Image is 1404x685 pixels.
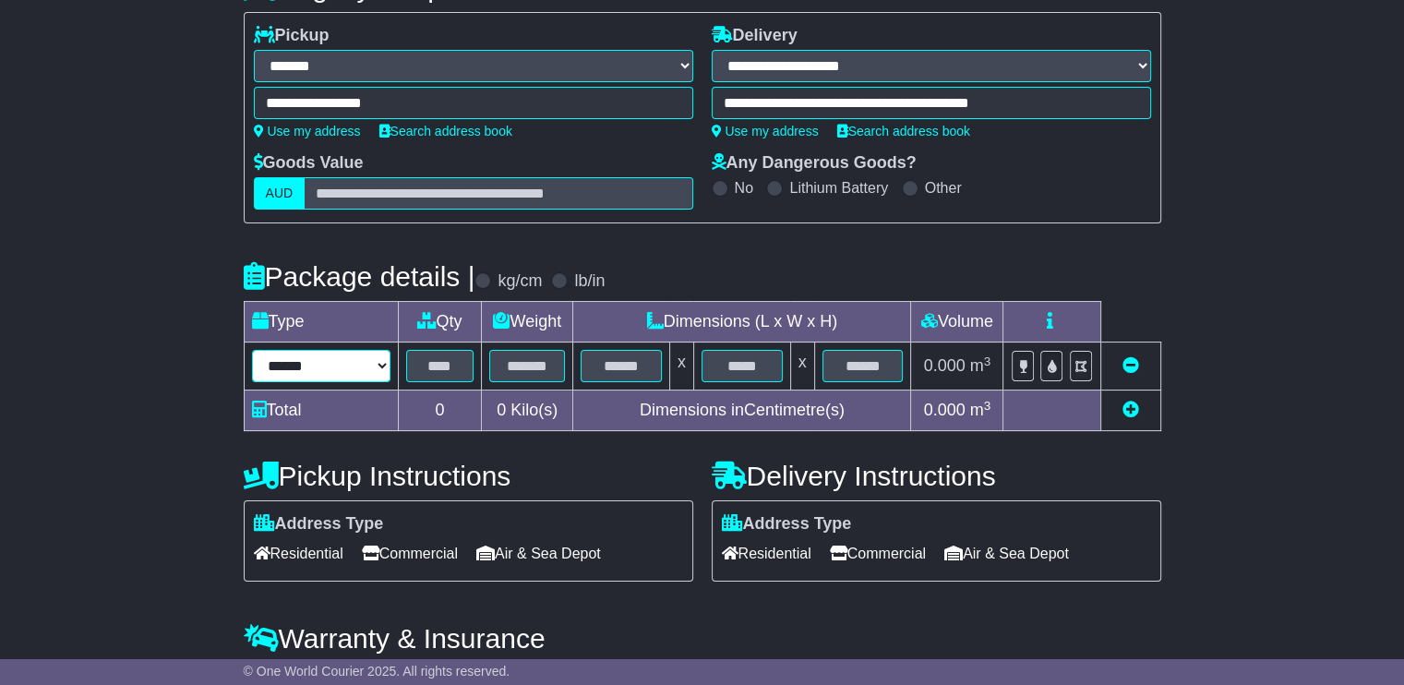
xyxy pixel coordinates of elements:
[573,391,911,431] td: Dimensions in Centimetre(s)
[790,342,814,391] td: x
[244,391,398,431] td: Total
[254,124,361,138] a: Use my address
[944,539,1069,568] span: Air & Sea Depot
[362,539,458,568] span: Commercial
[970,401,991,419] span: m
[254,514,384,535] label: Address Type
[984,355,991,368] sup: 3
[911,302,1003,342] td: Volume
[712,124,819,138] a: Use my address
[830,539,926,568] span: Commercial
[669,342,693,391] td: x
[482,302,573,342] td: Weight
[573,302,911,342] td: Dimensions (L x W x H)
[244,664,510,679] span: © One World Courier 2025. All rights reserved.
[497,401,506,419] span: 0
[837,124,970,138] a: Search address book
[789,179,888,197] label: Lithium Battery
[244,461,693,491] h4: Pickup Instructions
[254,539,343,568] span: Residential
[712,461,1161,491] h4: Delivery Instructions
[244,261,475,292] h4: Package details |
[1122,401,1139,419] a: Add new item
[722,539,811,568] span: Residential
[722,514,852,535] label: Address Type
[379,124,512,138] a: Search address book
[254,153,364,174] label: Goods Value
[398,391,482,431] td: 0
[574,271,605,292] label: lb/in
[984,399,991,413] sup: 3
[244,302,398,342] td: Type
[244,623,1161,654] h4: Warranty & Insurance
[254,26,330,46] label: Pickup
[1122,356,1139,375] a: Remove this item
[924,401,966,419] span: 0.000
[712,153,917,174] label: Any Dangerous Goods?
[712,26,798,46] label: Delivery
[254,177,306,210] label: AUD
[476,539,601,568] span: Air & Sea Depot
[735,179,753,197] label: No
[398,302,482,342] td: Qty
[924,356,966,375] span: 0.000
[498,271,542,292] label: kg/cm
[925,179,962,197] label: Other
[482,391,573,431] td: Kilo(s)
[970,356,991,375] span: m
